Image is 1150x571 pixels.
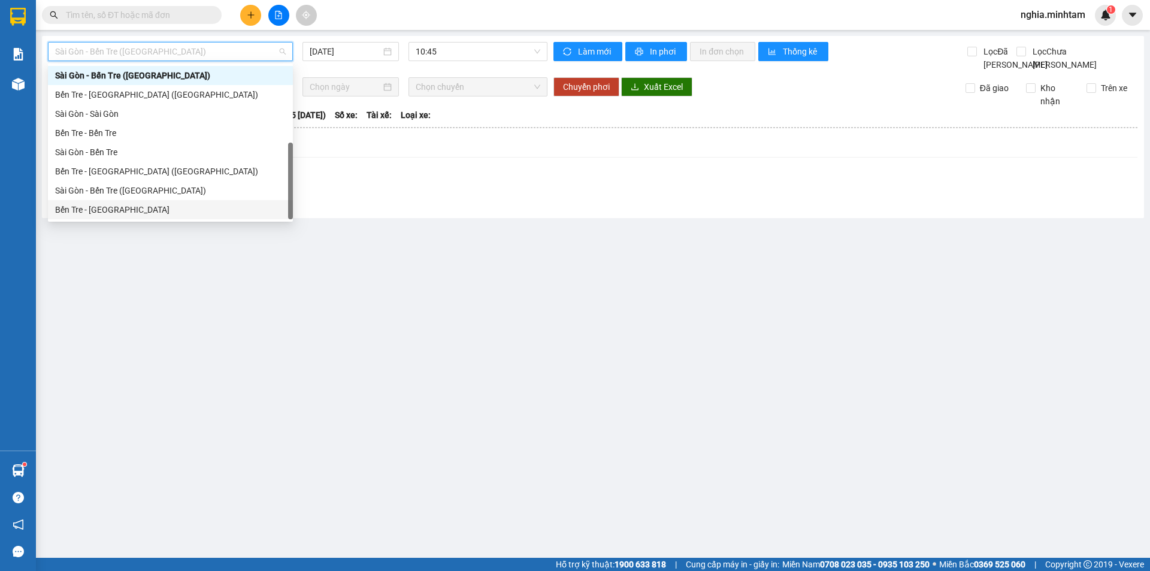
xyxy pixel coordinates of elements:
div: Sài Gòn - Bến Tre (CT) [48,181,293,200]
div: NGHĨA [10,25,92,39]
div: Bến Tre - Sài Gòn (CN) [48,85,293,104]
span: printer [635,47,645,57]
img: warehouse-icon [12,464,25,477]
button: bar-chartThống kê [758,42,828,61]
span: Số xe: [335,108,358,122]
span: Sài Gòn - Bến Tre (CN) [55,43,286,61]
span: Lọc Chưa [PERSON_NAME] [1028,45,1098,71]
span: Nhận: [100,10,129,23]
div: Sài Gòn - Bến Tre ([GEOGRAPHIC_DATA]) [55,184,286,197]
span: bar-chart [768,47,778,57]
div: Bến Tre - Bến Tre [55,126,286,140]
span: aim [302,11,310,19]
span: Hỗ trợ kỹ thuật: [556,558,666,571]
div: Sài Gòn - Bến Tre (CN) [48,66,293,85]
span: file-add [274,11,283,19]
img: icon-new-feature [1100,10,1111,20]
span: Lọc Đã [PERSON_NAME] [979,45,1049,71]
span: Miền Bắc [939,558,1025,571]
span: question-circle [13,492,24,503]
input: Tìm tên, số ĐT hoặc mã đơn [66,8,207,22]
span: Trên xe [1096,81,1132,95]
span: message [13,546,24,557]
span: Tài xế: [367,108,392,122]
input: Chọn ngày [310,80,381,93]
span: Cung cấp máy in - giấy in: [686,558,779,571]
img: logo-vxr [10,8,26,26]
div: [PERSON_NAME] [100,10,196,37]
div: VŨ [100,37,196,52]
div: Bến Tre - [GEOGRAPHIC_DATA] [55,203,286,216]
div: 30.000 [9,75,93,116]
span: Đã giao [975,81,1013,95]
input: 14/09/2025 [310,45,381,58]
span: sync [563,47,573,57]
sup: 1 [23,463,26,466]
span: | [1034,558,1036,571]
div: Sài Gòn - Bến Tre [48,143,293,162]
div: Sài Gòn - Sài Gòn [55,107,286,120]
div: Bến Tre - Sài Gòn [48,200,293,219]
span: Thống kê [783,45,819,58]
span: nghia.minhtam [1011,7,1095,22]
strong: 0708 023 035 - 0935 103 250 [820,560,930,569]
div: Sài Gòn - Sài Gòn [48,104,293,123]
button: Chuyển phơi [553,77,619,96]
span: Đã [PERSON_NAME] : [9,75,93,101]
button: In đơn chọn [690,42,755,61]
button: aim [296,5,317,26]
span: copyright [1084,560,1092,569]
span: notification [13,519,24,530]
span: 10:45 [416,43,540,61]
span: Chọn chuyến [416,78,540,96]
span: 1 [1109,5,1113,14]
button: downloadXuất Excel [621,77,692,96]
span: Miền Nam [782,558,930,571]
span: search [50,11,58,19]
div: Sài Gòn - Bến Tre ([GEOGRAPHIC_DATA]) [55,69,286,82]
div: Bến Tre - [GEOGRAPHIC_DATA] ([GEOGRAPHIC_DATA]) [55,165,286,178]
button: caret-down [1122,5,1143,26]
div: Bến Tre [10,10,92,25]
button: plus [240,5,261,26]
span: Kho nhận [1036,81,1078,108]
button: syncLàm mới [553,42,622,61]
button: file-add [268,5,289,26]
span: Loại xe: [401,108,431,122]
button: printerIn phơi [625,42,687,61]
strong: 0369 525 060 [974,560,1025,569]
span: In phơi [650,45,677,58]
span: ⚪️ [933,562,936,567]
div: Bến Tre - Bến Tre [48,123,293,143]
span: Làm mới [578,45,613,58]
div: Sài Gòn - Bến Tre [55,146,286,159]
img: warehouse-icon [12,78,25,90]
span: | [675,558,677,571]
div: Bến Tre - Sài Gòn (CT) [48,162,293,181]
sup: 1 [1107,5,1115,14]
span: plus [247,11,255,19]
strong: 1900 633 818 [615,560,666,569]
span: Gửi: [10,11,29,24]
span: caret-down [1127,10,1138,20]
div: Bến Tre - [GEOGRAPHIC_DATA] ([GEOGRAPHIC_DATA]) [55,88,286,101]
img: solution-icon [12,48,25,61]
